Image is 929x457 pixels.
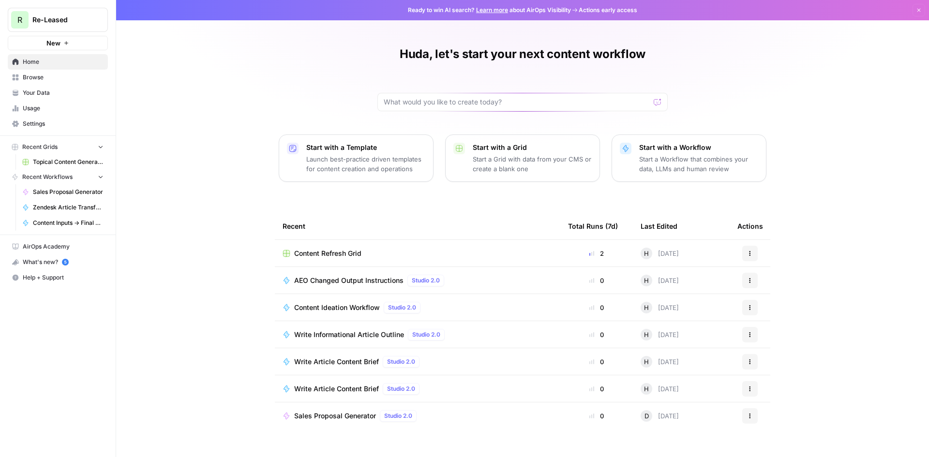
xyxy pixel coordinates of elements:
[283,383,553,395] a: Write Article Content BriefStudio 2.0
[644,303,649,312] span: H
[568,303,625,312] div: 0
[18,154,108,170] a: Topical Content Generation Grid
[23,119,104,128] span: Settings
[644,276,649,285] span: H
[279,134,434,182] button: Start with a TemplateLaunch best-practice driven templates for content creation and operations
[8,239,108,254] a: AirOps Academy
[8,54,108,70] a: Home
[23,242,104,251] span: AirOps Academy
[445,134,600,182] button: Start with a GridStart a Grid with data from your CMS or create a blank one
[8,170,108,184] button: Recent Workflows
[412,330,440,339] span: Studio 2.0
[473,154,592,174] p: Start a Grid with data from your CMS or create a blank one
[568,276,625,285] div: 0
[8,36,108,50] button: New
[384,412,412,420] span: Studio 2.0
[46,38,60,48] span: New
[641,275,679,286] div: [DATE]
[33,203,104,212] span: Zendesk Article Transform
[294,276,404,285] span: AEO Changed Output Instructions
[23,273,104,282] span: Help + Support
[568,249,625,258] div: 2
[568,357,625,367] div: 0
[639,154,758,174] p: Start a Workflow that combines your data, LLMs and human review
[579,6,637,15] span: Actions early access
[294,357,379,367] span: Write Article Content Brief
[8,140,108,154] button: Recent Grids
[641,329,679,340] div: [DATE]
[412,276,440,285] span: Studio 2.0
[384,97,650,107] input: What would you like to create today?
[18,215,108,231] a: Content Inputs -> Final Outputs
[8,85,108,101] a: Your Data
[641,302,679,313] div: [DATE]
[400,46,645,62] h1: Huda, let's start your next content workflow
[641,383,679,395] div: [DATE]
[23,58,104,66] span: Home
[8,8,108,32] button: Workspace: Re-Leased
[568,411,625,421] div: 0
[641,356,679,368] div: [DATE]
[294,249,361,258] span: Content Refresh Grid
[23,73,104,82] span: Browse
[23,104,104,113] span: Usage
[8,70,108,85] a: Browse
[64,260,66,265] text: 5
[283,302,553,313] a: Content Ideation WorkflowStudio 2.0
[568,330,625,339] div: 0
[294,411,376,421] span: Sales Proposal Generator
[283,329,553,340] a: Write Informational Article OutlineStudio 2.0
[283,410,553,422] a: Sales Proposal GeneratorStudio 2.0
[568,384,625,394] div: 0
[568,213,618,239] div: Total Runs (7d)
[8,270,108,285] button: Help + Support
[17,14,22,26] span: R
[644,384,649,394] span: H
[33,188,104,196] span: Sales Proposal Generator
[294,384,379,394] span: Write Article Content Brief
[23,88,104,97] span: Your Data
[283,249,553,258] a: Content Refresh Grid
[476,6,508,14] a: Learn more
[22,143,58,151] span: Recent Grids
[737,213,763,239] div: Actions
[283,275,553,286] a: AEO Changed Output InstructionsStudio 2.0
[18,184,108,200] a: Sales Proposal Generator
[22,173,73,181] span: Recent Workflows
[8,116,108,132] a: Settings
[473,143,592,152] p: Start with a Grid
[641,248,679,259] div: [DATE]
[408,6,571,15] span: Ready to win AI search? about AirOps Visibility
[33,158,104,166] span: Topical Content Generation Grid
[283,213,553,239] div: Recent
[62,259,69,265] a: 5
[641,410,679,422] div: [DATE]
[644,330,649,339] span: H
[294,303,380,312] span: Content Ideation Workflow
[387,357,415,366] span: Studio 2.0
[612,134,766,182] button: Start with a WorkflowStart a Workflow that combines your data, LLMs and human review
[8,254,108,270] button: What's new? 5
[644,411,649,421] span: D
[641,213,677,239] div: Last Edited
[283,356,553,368] a: Write Article Content BriefStudio 2.0
[387,384,415,393] span: Studio 2.0
[294,330,404,339] span: Write Informational Article Outline
[306,143,425,152] p: Start with a Template
[644,249,649,258] span: H
[639,143,758,152] p: Start with a Workflow
[306,154,425,174] p: Launch best-practice driven templates for content creation and operations
[388,303,416,312] span: Studio 2.0
[33,219,104,227] span: Content Inputs -> Final Outputs
[644,357,649,367] span: H
[8,255,107,269] div: What's new?
[8,101,108,116] a: Usage
[32,15,91,25] span: Re-Leased
[18,200,108,215] a: Zendesk Article Transform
